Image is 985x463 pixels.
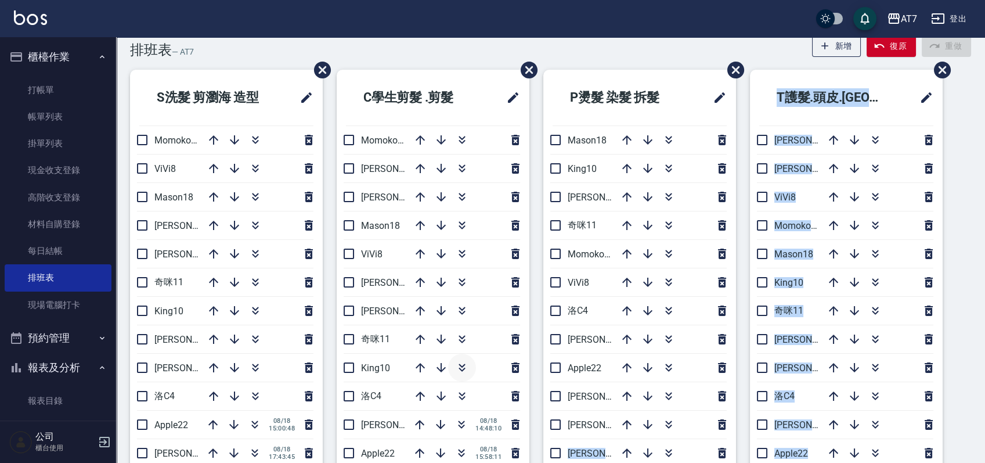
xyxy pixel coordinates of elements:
span: 洛C4 [154,390,175,401]
span: [PERSON_NAME] 5 [361,419,438,430]
span: 刪除班表 [719,53,746,87]
a: 打帳單 [5,77,111,103]
a: 現金收支登錄 [5,157,111,184]
a: 現場電腦打卡 [5,292,111,318]
a: 排班表 [5,264,111,291]
button: AT7 [882,7,922,31]
span: ViVi8 [568,277,589,288]
span: 洛C4 [568,305,588,316]
span: [PERSON_NAME]6 [154,448,229,459]
button: 新增 [812,35,861,57]
h3: 排班表 [130,42,172,58]
span: [PERSON_NAME]2 [568,334,643,345]
span: Mason18 [154,192,193,203]
span: Apple22 [568,362,601,374]
span: [PERSON_NAME] 5 [568,391,645,402]
button: 報表及分析 [5,353,111,383]
span: [PERSON_NAME]9 [568,448,643,459]
span: Mason18 [568,135,607,146]
span: 08/18 [269,417,295,425]
span: [PERSON_NAME]2 [774,135,849,146]
span: 刪除班表 [925,53,952,87]
span: 奇咪11 [154,277,183,288]
span: [PERSON_NAME] 5 [774,163,851,174]
span: [PERSON_NAME]7 [774,419,849,430]
span: [PERSON_NAME]6 [568,419,643,430]
button: 預約管理 [5,323,111,353]
span: Momoko12 [361,135,408,146]
button: 登出 [926,8,971,30]
h2: P燙髮 染髮 拆髮 [553,77,691,119]
a: 材料自購登錄 [5,211,111,238]
span: Apple22 [154,419,188,430]
a: 店家日報表 [5,414,111,441]
span: Mason18 [361,220,400,231]
span: Momoko12 [154,135,201,146]
span: King10 [774,277,803,288]
span: 奇咪11 [568,220,597,231]
a: 高階收支登錄 [5,184,111,211]
span: [PERSON_NAME]6 [361,192,436,203]
span: 15:58:11 [475,453,501,461]
span: [PERSON_NAME]7 [154,362,229,374]
span: [PERSON_NAME]7 [361,306,436,317]
button: save [853,7,876,30]
span: [PERSON_NAME]6 [774,334,849,345]
span: Momoko12 [774,220,821,231]
img: Person [9,430,33,454]
span: ViVi8 [774,192,796,203]
span: [PERSON_NAME]7 [568,192,643,203]
span: ViVi8 [361,249,383,260]
span: 修改班表的標題 [499,84,520,112]
img: Logo [14,10,47,25]
span: 洛C4 [774,390,795,401]
span: Apple22 [361,448,395,459]
span: [PERSON_NAME]9 [361,163,436,174]
h2: S洗髮 剪瀏海 造型 [139,77,284,119]
span: Mason18 [774,249,813,260]
span: 奇咪11 [774,305,803,316]
span: 08/18 [269,446,295,453]
button: 復原 [867,35,916,57]
span: 14:48:10 [475,425,501,432]
span: King10 [154,306,183,317]
p: 櫃台使用 [35,443,95,453]
a: 報表目錄 [5,387,111,414]
span: 奇咪11 [361,333,390,344]
h5: 公司 [35,431,95,443]
span: 洛C4 [361,390,381,401]
span: [PERSON_NAME]2 [361,277,436,288]
span: [PERSON_NAME] 5 [154,249,232,260]
span: 17:43:45 [269,453,295,461]
span: ViVi8 [154,163,176,174]
span: 刪除班表 [512,53,539,87]
span: Momoko12 [568,249,615,260]
span: 刪除班表 [305,53,333,87]
span: King10 [568,163,597,174]
span: King10 [361,362,390,374]
a: 每日結帳 [5,238,111,264]
h6: — AT7 [172,46,194,58]
span: Apple22 [774,448,808,459]
div: AT7 [901,12,917,26]
span: 修改班表的標題 [293,84,313,112]
button: 櫃檯作業 [5,42,111,72]
a: 帳單列表 [5,103,111,130]
span: 08/18 [475,446,501,453]
span: 修改班表的標題 [912,84,933,112]
span: [PERSON_NAME]9 [154,334,229,345]
span: 修改班表的標題 [706,84,727,112]
a: 掛單列表 [5,130,111,157]
span: 08/18 [475,417,501,425]
h2: T護髮.頭皮.[GEOGRAPHIC_DATA] [759,77,904,119]
span: [PERSON_NAME]9 [774,362,849,374]
h2: C學生剪髮 .剪髮 [346,77,485,119]
span: [PERSON_NAME]2 [154,220,229,231]
span: 15:00:48 [269,425,295,432]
